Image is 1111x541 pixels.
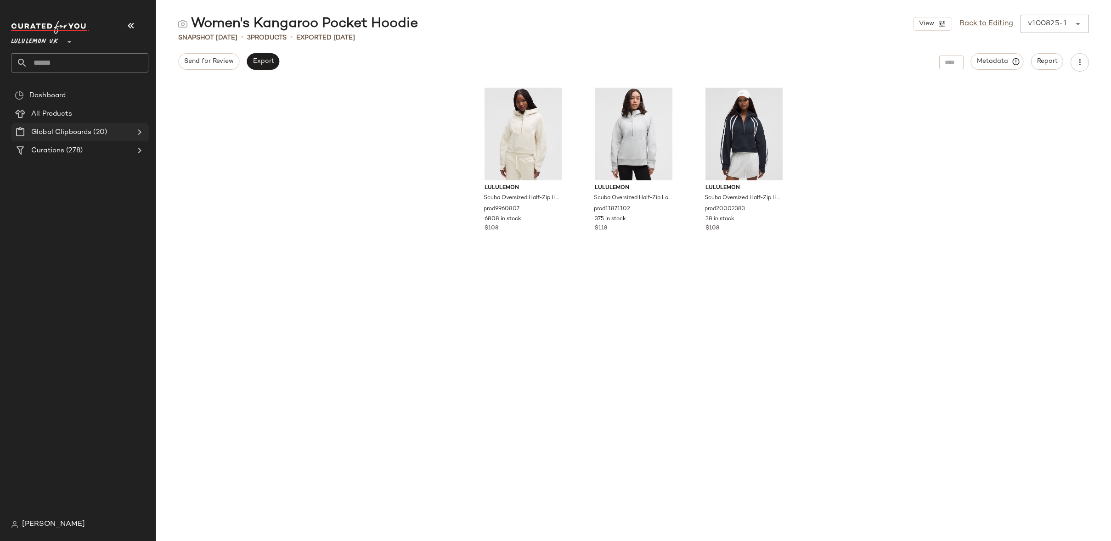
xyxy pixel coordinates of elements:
span: Scuba Oversized Half-Zip Long Hoodie [594,194,671,202]
button: View [913,17,952,31]
span: lululemon [705,184,783,192]
div: Products [247,33,287,43]
span: $118 [595,224,607,233]
img: svg%3e [178,19,187,28]
span: prod11871102 [594,205,630,213]
span: Lululemon UK [11,31,58,48]
span: All Products [31,109,72,119]
button: Send for Review [178,53,239,70]
span: (20) [91,127,107,138]
span: Global Clipboards [31,127,91,138]
img: LW3JJWS_032493_1 [587,88,680,180]
span: View [918,20,934,28]
span: prod20002383 [705,205,745,213]
span: [PERSON_NAME] [22,519,85,530]
span: $108 [485,224,498,233]
span: Send for Review [184,58,234,65]
div: v100825-1 [1028,18,1067,29]
img: svg%3e [15,91,24,100]
span: • [290,32,293,43]
p: Exported [DATE] [296,33,355,43]
span: 6808 in stock [485,215,521,223]
span: 3 [247,34,251,41]
span: Export [252,58,274,65]
span: lululemon [595,184,672,192]
span: Snapshot [DATE] [178,33,237,43]
button: Report [1031,53,1063,70]
img: LW3IOYS_033476_1 [698,88,790,180]
button: Metadata [971,53,1024,70]
span: prod9960807 [484,205,519,213]
div: Women's Kangaroo Pocket Hoodie​ [178,15,418,33]
span: 38 in stock [705,215,734,223]
img: LW3HTPS_067409_1 [477,88,570,180]
span: Metadata [976,57,1018,66]
button: Export [247,53,279,70]
span: Dashboard [29,90,66,101]
span: Curations [31,145,64,156]
span: $108 [705,224,719,233]
span: lululemon [485,184,562,192]
span: (278) [64,145,83,156]
span: • [241,32,243,43]
a: Back to Editing [959,18,1013,29]
span: Scuba Oversized Half-Zip Hoodie Trim [705,194,782,202]
span: 375 in stock [595,215,626,223]
img: cfy_white_logo.C9jOOHJF.svg [11,21,89,34]
span: Scuba Oversized Half-Zip Hoodie [484,194,561,202]
span: Report [1037,58,1058,65]
img: svg%3e [11,521,18,528]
